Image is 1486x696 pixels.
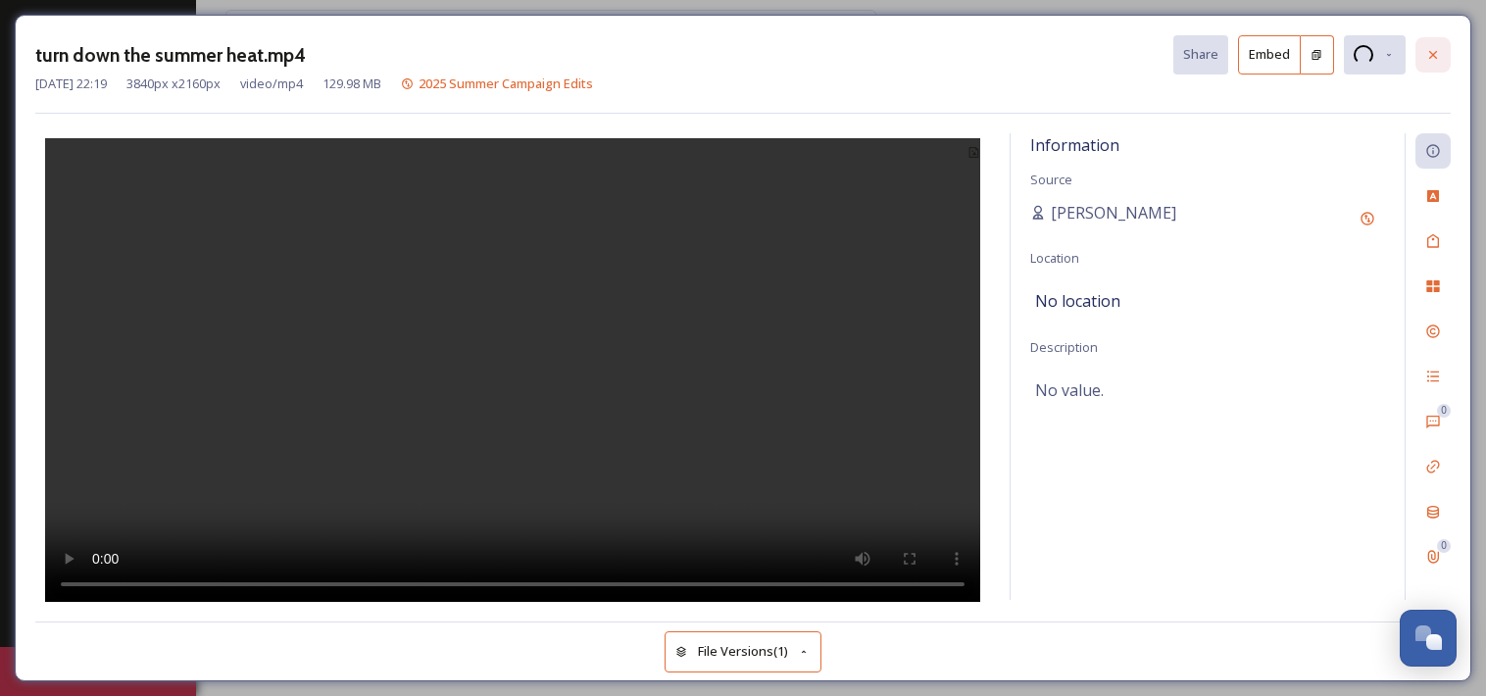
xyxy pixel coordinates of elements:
div: 0 [1437,539,1451,553]
div: 0 [1437,404,1451,418]
button: Share [1173,35,1228,74]
span: 129.98 MB [322,75,381,93]
span: [PERSON_NAME] [1051,201,1176,224]
span: [DATE] 22:19 [35,75,107,93]
span: Information [1030,134,1119,156]
span: 3840 px x 2160 px [126,75,221,93]
span: 2025 Summer Campaign Edits [419,75,593,92]
span: No value. [1035,378,1104,402]
button: Open Chat [1400,610,1457,667]
span: video/mp4 [240,75,303,93]
span: Location [1030,249,1079,267]
span: Source [1030,171,1072,188]
span: Description [1030,338,1098,356]
button: Embed [1238,35,1301,75]
button: File Versions(1) [665,631,821,671]
h3: turn down the summer heat.mp4 [35,41,306,70]
span: No location [1035,289,1120,313]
